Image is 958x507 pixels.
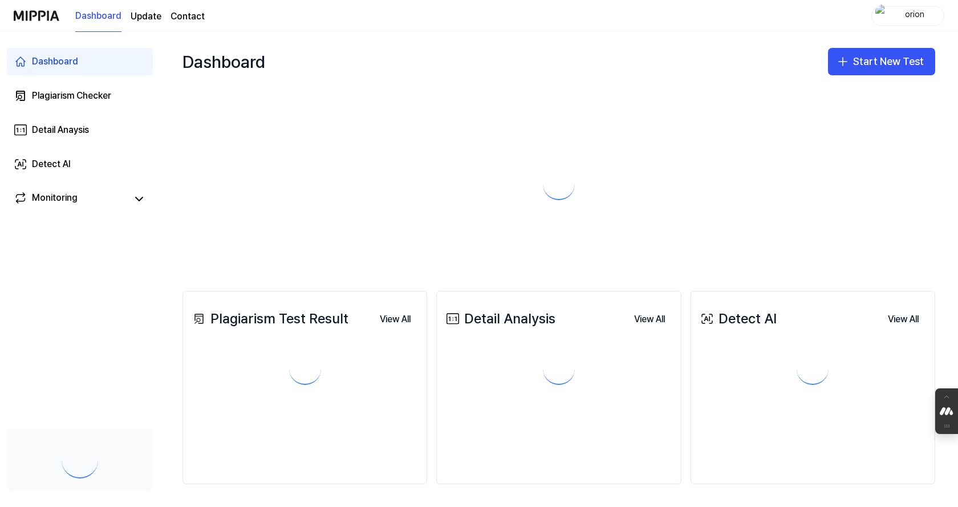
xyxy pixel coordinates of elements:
a: Contact [171,10,205,23]
div: Plagiarism Test Result [190,308,348,330]
a: Detail Anaysis [7,116,153,144]
div: Detect AI [32,157,71,171]
button: View All [879,308,928,331]
div: Plagiarism Checker [32,89,111,103]
a: View All [625,307,674,331]
a: Plagiarism Checker [7,82,153,109]
a: View All [879,307,928,331]
img: profile [875,5,889,27]
a: Monitoring [14,191,128,207]
div: Dashboard [32,55,78,68]
div: Detect AI [698,308,777,330]
button: Start New Test [828,48,935,75]
div: orion [892,9,937,22]
div: Detail Anaysis [32,123,89,137]
div: Dashboard [182,43,265,80]
a: Dashboard [7,48,153,75]
button: View All [371,308,420,331]
a: View All [371,307,420,331]
button: profileorion [871,6,944,26]
div: Detail Analysis [444,308,555,330]
a: Detect AI [7,151,153,178]
div: Monitoring [32,191,78,207]
a: Update [131,10,161,23]
button: View All [625,308,674,331]
a: Dashboard [75,1,121,32]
